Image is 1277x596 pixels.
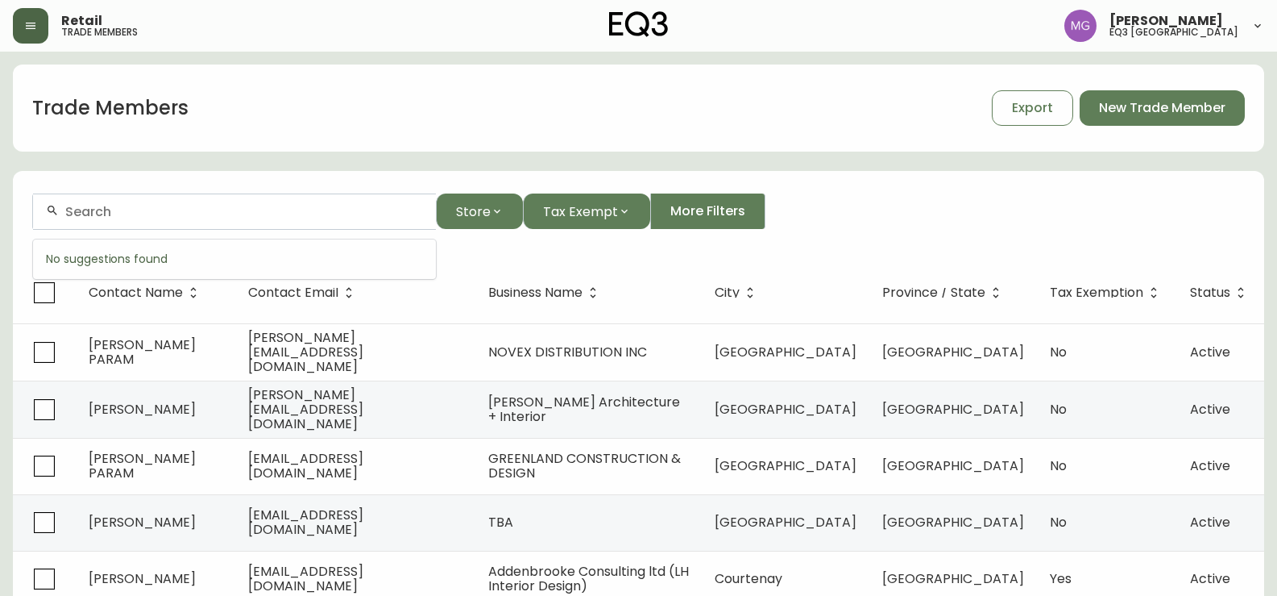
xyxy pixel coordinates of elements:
[1050,400,1067,419] span: No
[715,400,856,419] span: [GEOGRAPHIC_DATA]
[715,513,856,531] span: [GEOGRAPHIC_DATA]
[523,194,650,229] button: Tax Exempt
[1099,99,1225,117] span: New Trade Member
[1190,400,1230,419] span: Active
[882,513,1024,531] span: [GEOGRAPHIC_DATA]
[33,240,436,279] div: No suggestions found
[715,456,856,475] span: [GEOGRAPHIC_DATA]
[882,400,1024,419] span: [GEOGRAPHIC_DATA]
[89,513,196,531] span: [PERSON_NAME]
[248,328,363,376] span: [PERSON_NAME][EMAIL_ADDRESS][DOMAIN_NAME]
[488,562,689,595] span: Addenbrooke Consulting ltd (LH Interior Design)
[89,449,196,482] span: [PERSON_NAME] PARAM
[488,343,647,361] span: NOVEX DISTRIBUTION INC
[1190,513,1230,531] span: Active
[61,27,138,37] h5: trade members
[1012,99,1053,117] span: Export
[89,336,196,369] span: [PERSON_NAME] PARAM
[488,393,680,426] span: [PERSON_NAME] Architecture + Interior
[61,15,102,27] span: Retail
[488,285,603,300] span: Business Name
[1190,569,1230,588] span: Active
[882,343,1024,361] span: [GEOGRAPHIC_DATA]
[1190,285,1251,300] span: Status
[882,288,985,298] span: Province / State
[882,456,1024,475] span: [GEOGRAPHIC_DATA]
[248,386,363,433] span: [PERSON_NAME][EMAIL_ADDRESS][DOMAIN_NAME]
[1109,15,1223,27] span: [PERSON_NAME]
[882,285,1006,300] span: Province / State
[1190,288,1230,298] span: Status
[670,202,745,220] span: More Filters
[32,94,189,122] h1: Trade Members
[1064,10,1097,42] img: de8837be2a95cd31bb7c9ae23fe16153
[882,569,1024,588] span: [GEOGRAPHIC_DATA]
[650,194,765,229] button: More Filters
[543,202,618,222] span: Tax Exempt
[89,288,183,298] span: Contact Name
[1050,288,1143,298] span: Tax Exemption
[89,400,196,419] span: [PERSON_NAME]
[715,343,856,361] span: [GEOGRAPHIC_DATA]
[715,569,782,588] span: Courtenay
[1190,343,1230,361] span: Active
[248,449,363,482] span: [EMAIL_ADDRESS][DOMAIN_NAME]
[456,202,491,222] span: Store
[248,288,338,298] span: Contact Email
[1190,456,1230,475] span: Active
[1050,513,1067,531] span: No
[992,90,1073,126] button: Export
[89,285,204,300] span: Contact Name
[1080,90,1245,126] button: New Trade Member
[1050,569,1072,588] span: Yes
[436,194,523,229] button: Store
[1109,27,1238,37] h5: eq3 [GEOGRAPHIC_DATA]
[65,204,423,219] input: Search
[248,562,363,595] span: [EMAIL_ADDRESS][DOMAIN_NAME]
[488,449,681,482] span: GREENLAND CONSTRUCTION & DESIGN
[89,569,196,588] span: [PERSON_NAME]
[609,11,669,37] img: logo
[715,288,740,298] span: City
[488,513,513,531] span: TBA
[715,285,761,300] span: City
[1050,343,1067,361] span: No
[1050,456,1067,475] span: No
[248,285,359,300] span: Contact Email
[488,288,583,298] span: Business Name
[248,506,363,539] span: [EMAIL_ADDRESS][DOMAIN_NAME]
[1050,285,1164,300] span: Tax Exemption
